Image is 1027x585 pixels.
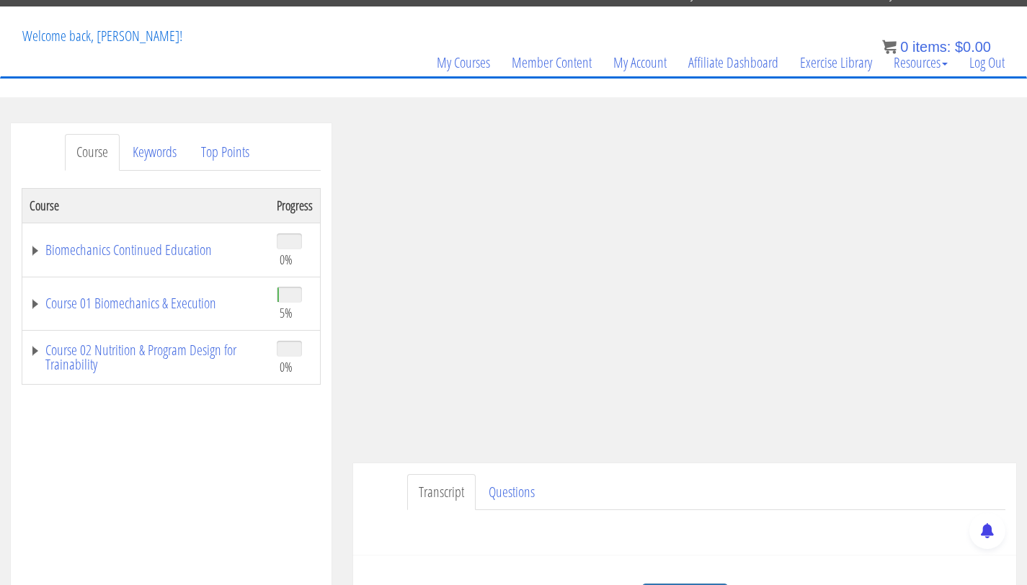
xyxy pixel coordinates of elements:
a: Member Content [501,28,603,97]
a: Keywords [121,134,188,171]
a: My Courses [426,28,501,97]
a: My Account [603,28,677,97]
a: Resources [883,28,959,97]
bdi: 0.00 [955,39,991,55]
a: Log Out [959,28,1015,97]
a: Course 02 Nutrition & Program Design for Trainability [30,343,262,372]
span: $ [955,39,963,55]
a: Transcript [407,474,476,511]
a: Course [65,134,120,171]
a: Biomechanics Continued Education [30,243,262,257]
span: 0% [280,359,293,375]
a: 0 items: $0.00 [882,39,991,55]
img: icon11.png [882,40,897,54]
th: Progress [270,188,321,223]
span: items: [912,39,951,55]
a: Course 01 Biomechanics & Execution [30,296,262,311]
span: 5% [280,305,293,321]
a: Affiliate Dashboard [677,28,789,97]
a: Exercise Library [789,28,883,97]
a: Questions [477,474,546,511]
a: Top Points [190,134,261,171]
p: Welcome back, [PERSON_NAME]! [12,7,193,65]
span: 0% [280,251,293,267]
th: Course [22,188,270,223]
span: 0 [900,39,908,55]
